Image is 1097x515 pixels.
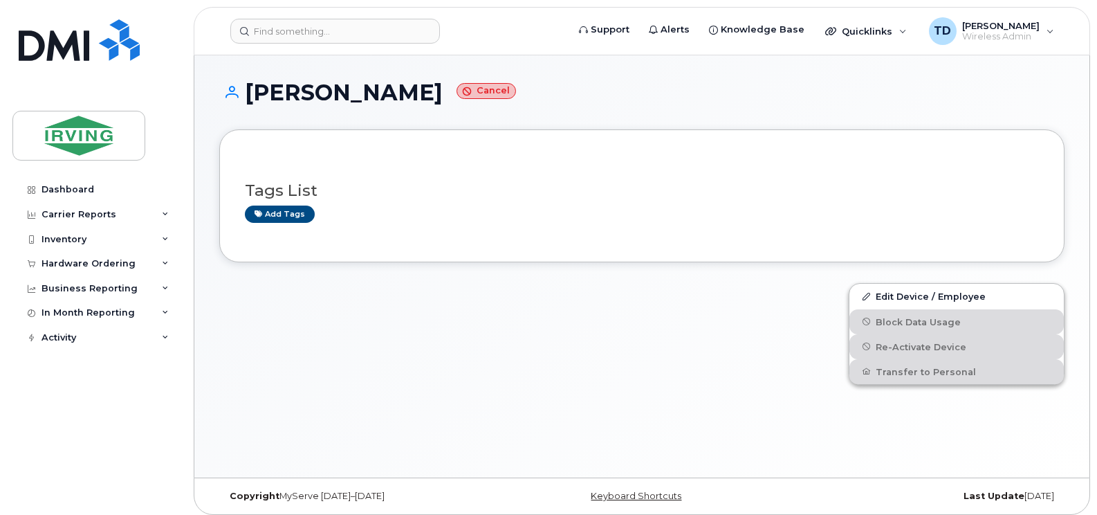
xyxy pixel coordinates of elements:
[783,491,1064,502] div: [DATE]
[245,206,315,223] a: Add tags
[245,182,1039,199] h3: Tags List
[219,80,1064,105] h1: [PERSON_NAME]
[849,359,1064,384] button: Transfer to Personal
[219,491,501,502] div: MyServe [DATE]–[DATE]
[591,491,681,501] a: Keyboard Shortcuts
[457,83,516,99] small: Cancel
[964,491,1024,501] strong: Last Update
[849,334,1064,359] button: Re-Activate Device
[876,341,966,352] span: Re-Activate Device
[849,284,1064,309] a: Edit Device / Employee
[230,491,279,501] strong: Copyright
[849,309,1064,334] button: Block Data Usage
